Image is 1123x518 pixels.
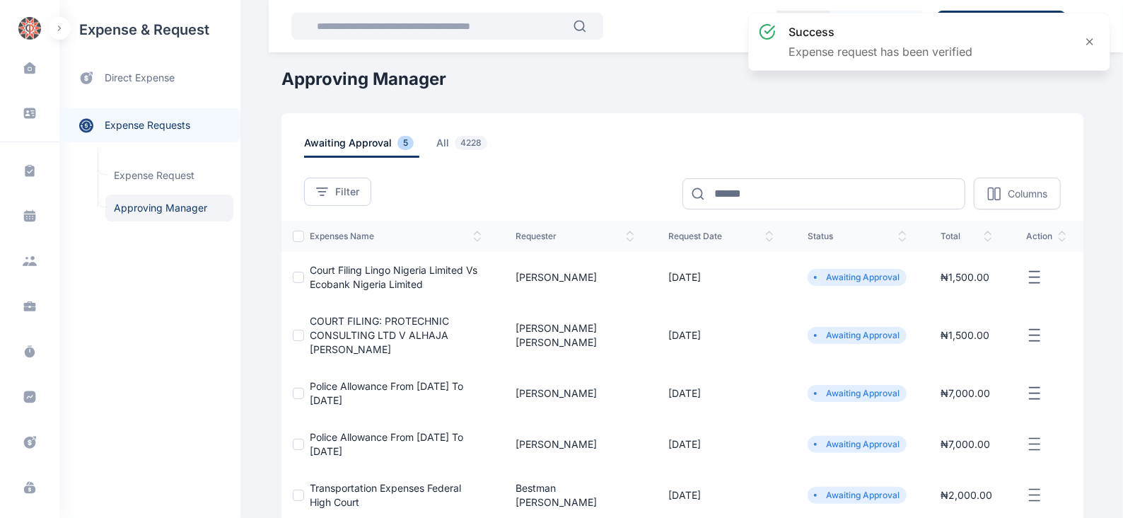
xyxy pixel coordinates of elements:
[436,136,510,158] a: all4228
[499,368,651,419] td: [PERSON_NAME]
[813,272,901,283] li: Awaiting Approval
[941,329,989,341] span: ₦ 1,500.00
[310,231,482,242] span: expenses Name
[105,162,233,189] a: Expense Request
[397,136,414,150] span: 5
[436,136,493,158] span: all
[304,178,371,206] button: Filter
[941,438,990,450] span: ₦ 7,000.00
[281,68,1083,91] h1: Approving Manager
[310,264,477,290] a: Court Filing Lingo Nigeria Limited Vs Ecobank Nigeria Limited
[516,231,634,242] span: Requester
[304,136,419,158] span: awaiting approval
[335,185,359,199] span: Filter
[941,387,990,399] span: ₦ 7,000.00
[59,108,240,142] a: expense requests
[974,178,1061,209] button: Columns
[310,315,449,355] a: COURT FILING: PROTECHNIC CONSULTING LTD V ALHAJA [PERSON_NAME]
[668,231,774,242] span: request date
[499,303,651,368] td: [PERSON_NAME] [PERSON_NAME]
[651,419,791,470] td: [DATE]
[455,136,487,150] span: 4228
[941,271,989,283] span: ₦ 1,500.00
[813,330,901,341] li: Awaiting Approval
[59,97,240,142] div: expense requests
[1008,187,1047,201] p: Columns
[310,431,463,457] a: Police allowance from [DATE] to [DATE]
[310,380,463,406] a: Police allowance from [DATE] to [DATE]
[1026,231,1066,242] span: action
[499,419,651,470] td: [PERSON_NAME]
[59,59,240,97] a: direct expense
[941,231,992,242] span: total
[651,368,791,419] td: [DATE]
[789,23,972,40] h3: success
[651,252,791,303] td: [DATE]
[808,231,907,242] span: status
[499,252,651,303] td: [PERSON_NAME]
[813,388,901,399] li: Awaiting Approval
[304,136,436,158] a: awaiting approval5
[789,43,972,60] p: Expense request has been verified
[105,71,175,86] span: direct expense
[105,195,233,221] a: Approving Manager
[310,482,461,508] a: Transportation expenses Federal High Court
[813,439,901,450] li: Awaiting Approval
[813,490,901,501] li: Awaiting Approval
[651,303,791,368] td: [DATE]
[941,489,992,501] span: ₦ 2,000.00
